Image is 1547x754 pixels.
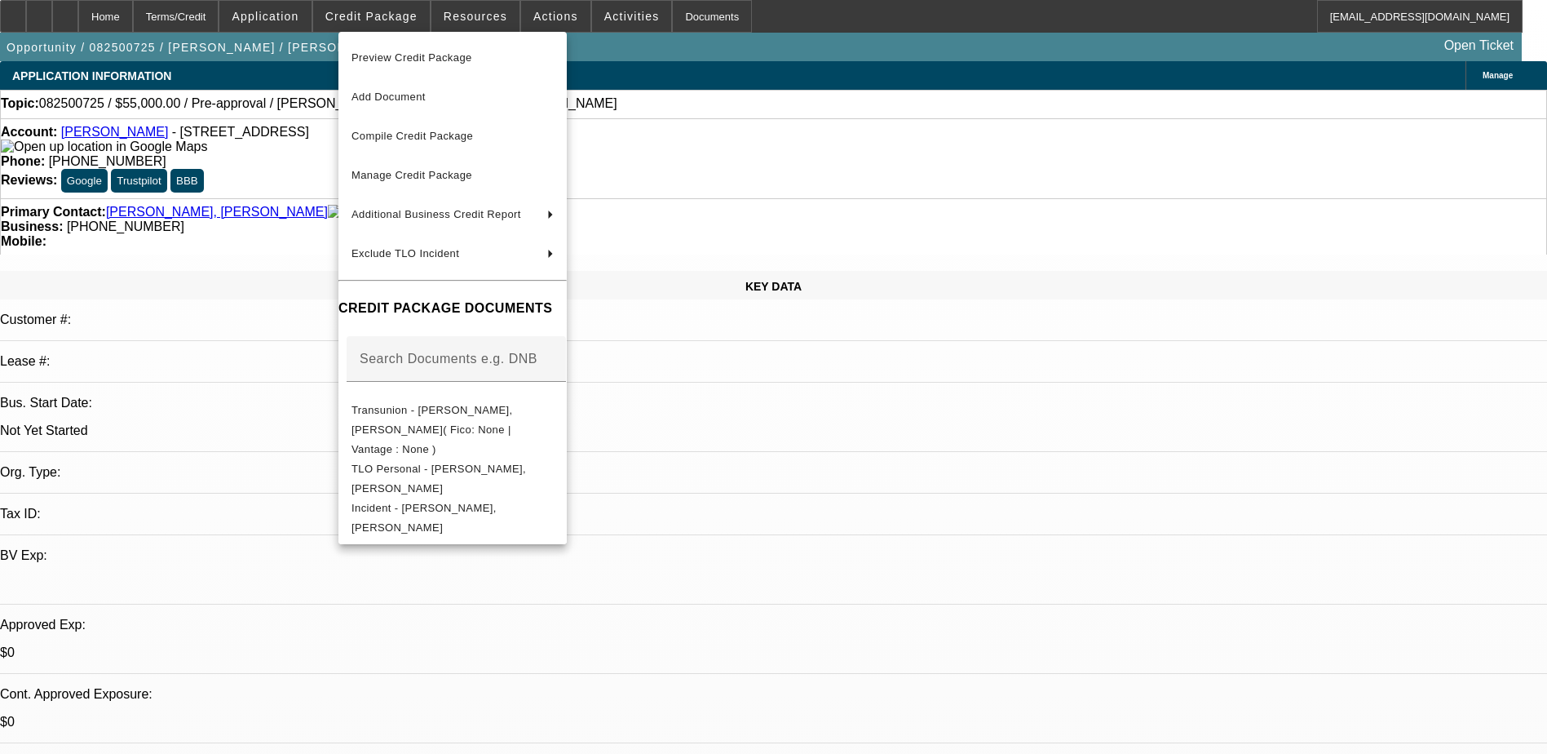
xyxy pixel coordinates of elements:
[338,401,567,459] button: Transunion - Camille, Santiago( Fico: None | Vantage : None )
[338,499,567,538] button: Incident - Camille, Santiago
[351,502,497,534] span: Incident - [PERSON_NAME], [PERSON_NAME]
[351,463,526,495] span: TLO Personal - [PERSON_NAME], [PERSON_NAME]
[351,91,426,103] span: Add Document
[351,247,459,259] span: Exclude TLO Incident
[351,130,473,142] span: Compile Credit Package
[360,352,537,366] mat-label: Search Documents e.g. DNB
[351,169,472,181] span: Manage Credit Package
[351,51,472,64] span: Preview Credit Package
[351,404,513,455] span: Transunion - [PERSON_NAME], [PERSON_NAME]( Fico: None | Vantage : None )
[351,208,521,220] span: Additional Business Credit Report
[338,299,567,318] h4: CREDIT PACKAGE DOCUMENTS
[338,459,567,499] button: TLO Personal - Camille, Santiago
